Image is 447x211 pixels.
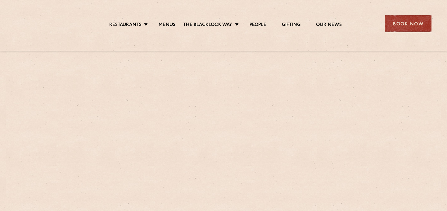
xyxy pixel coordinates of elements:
[282,22,300,29] a: Gifting
[159,22,175,29] a: Menus
[109,22,142,29] a: Restaurants
[250,22,266,29] a: People
[183,22,232,29] a: The Blacklock Way
[16,6,69,42] img: svg%3E
[385,15,431,32] div: Book Now
[316,22,342,29] a: Our News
